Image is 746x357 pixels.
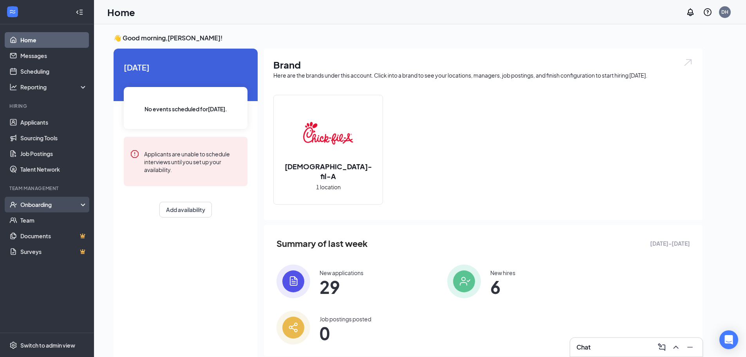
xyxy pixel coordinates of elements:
[276,311,310,344] img: icon
[671,343,681,352] svg: ChevronUp
[144,149,241,174] div: Applicants are unable to schedule interviews until you set up your availability.
[20,244,87,259] a: SurveysCrown
[703,7,712,17] svg: QuestionInfo
[20,32,87,48] a: Home
[303,108,353,158] img: Chick-fil-A
[20,228,87,244] a: DocumentsCrown
[9,103,86,109] div: Hiring
[490,280,515,294] span: 6
[9,8,16,16] svg: WorkstreamLogo
[320,326,371,340] span: 0
[20,48,87,63] a: Messages
[274,161,383,181] h2: [DEMOGRAPHIC_DATA]-fil-A
[9,83,17,91] svg: Analysis
[686,7,695,17] svg: Notifications
[20,63,87,79] a: Scheduling
[650,239,690,248] span: [DATE] - [DATE]
[159,202,212,217] button: Add availability
[490,269,515,277] div: New hires
[273,58,693,71] h1: Brand
[20,341,75,349] div: Switch to admin view
[276,265,310,298] img: icon
[9,201,17,208] svg: UserCheck
[721,9,728,15] div: DH
[657,343,667,352] svg: ComposeMessage
[107,5,135,19] h1: Home
[20,83,88,91] div: Reporting
[670,341,682,353] button: ChevronUp
[719,330,738,349] div: Open Intercom Messenger
[20,201,81,208] div: Onboarding
[145,105,227,113] span: No events scheduled for [DATE] .
[276,237,368,250] span: Summary of last week
[656,341,668,353] button: ComposeMessage
[20,130,87,146] a: Sourcing Tools
[320,280,363,294] span: 29
[683,58,693,67] img: open.6027fd2a22e1237b5b06.svg
[447,265,481,298] img: icon
[316,183,341,191] span: 1 location
[685,343,695,352] svg: Minimize
[320,269,363,277] div: New applications
[20,161,87,177] a: Talent Network
[20,114,87,130] a: Applicants
[20,146,87,161] a: Job Postings
[130,149,139,159] svg: Error
[124,61,247,73] span: [DATE]
[9,185,86,192] div: Team Management
[684,341,696,353] button: Minimize
[20,212,87,228] a: Team
[114,34,703,42] h3: 👋 Good morning, [PERSON_NAME] !
[320,315,371,323] div: Job postings posted
[76,8,83,16] svg: Collapse
[9,341,17,349] svg: Settings
[273,71,693,79] div: Here are the brands under this account. Click into a brand to see your locations, managers, job p...
[576,343,591,352] h3: Chat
